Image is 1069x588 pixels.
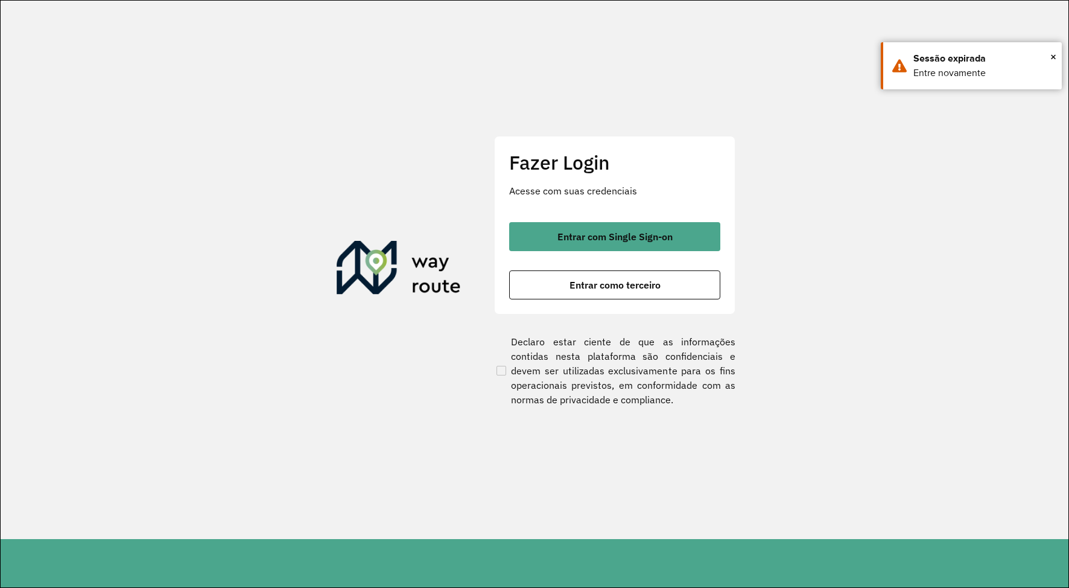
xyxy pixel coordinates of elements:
[569,280,661,290] span: Entrar como terceiro
[1050,48,1056,66] button: Close
[913,66,1053,80] div: Entre novamente
[557,232,673,241] span: Entrar com Single Sign-on
[1050,48,1056,66] span: ×
[509,222,720,251] button: button
[494,334,735,407] label: Declaro estar ciente de que as informações contidas nesta plataforma são confidenciais e devem se...
[509,270,720,299] button: button
[913,51,1053,66] div: Sessão expirada
[509,184,720,198] p: Acesse com suas credenciais
[509,151,720,174] h2: Fazer Login
[337,241,461,299] img: Roteirizador AmbevTech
